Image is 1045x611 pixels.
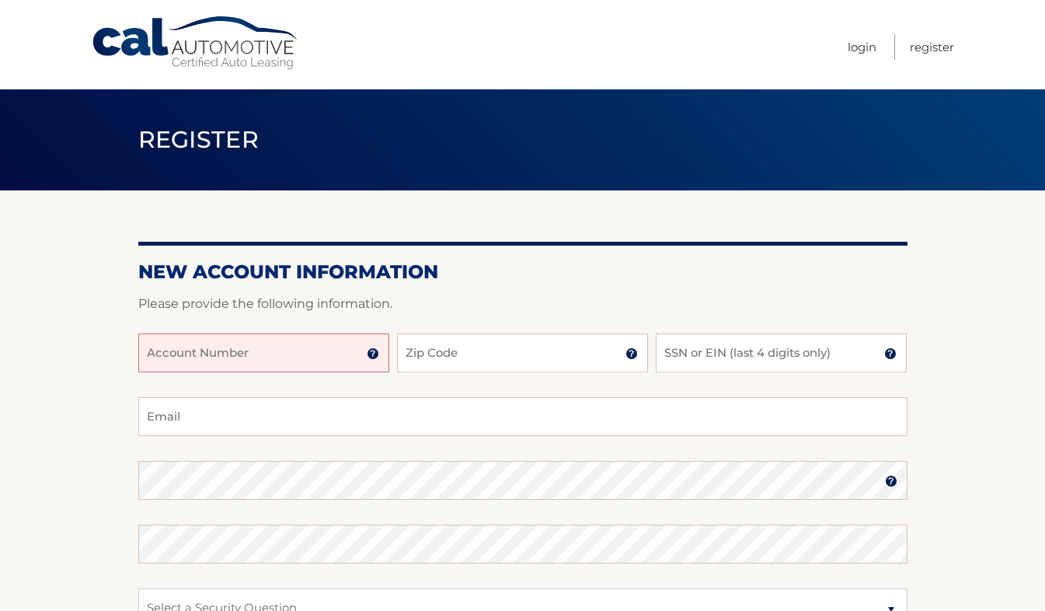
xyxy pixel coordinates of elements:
[656,333,907,372] input: SSN or EIN (last 4 digits only)
[910,34,954,60] a: Register
[138,333,389,372] input: Account Number
[91,16,301,71] a: Cal Automotive
[138,125,260,154] span: Register
[884,347,897,360] img: tooltip.svg
[625,347,638,360] img: tooltip.svg
[848,34,876,60] a: Login
[138,397,907,436] input: Email
[138,293,907,315] p: Please provide the following information.
[397,333,648,372] input: Zip Code
[885,475,897,487] img: tooltip.svg
[138,260,907,284] h2: New Account Information
[367,347,379,360] img: tooltip.svg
